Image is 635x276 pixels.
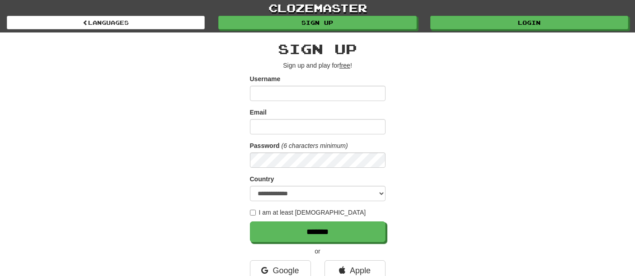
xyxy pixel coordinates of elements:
[250,61,386,70] p: Sign up and play for !
[218,16,416,29] a: Sign up
[250,208,366,217] label: I am at least [DEMOGRAPHIC_DATA]
[250,210,256,216] input: I am at least [DEMOGRAPHIC_DATA]
[250,175,274,184] label: Country
[430,16,628,29] a: Login
[339,62,350,69] u: free
[250,41,386,56] h2: Sign up
[250,108,267,117] label: Email
[250,247,386,256] p: or
[250,141,280,150] label: Password
[250,74,281,83] label: Username
[282,142,348,149] em: (6 characters minimum)
[7,16,205,29] a: Languages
